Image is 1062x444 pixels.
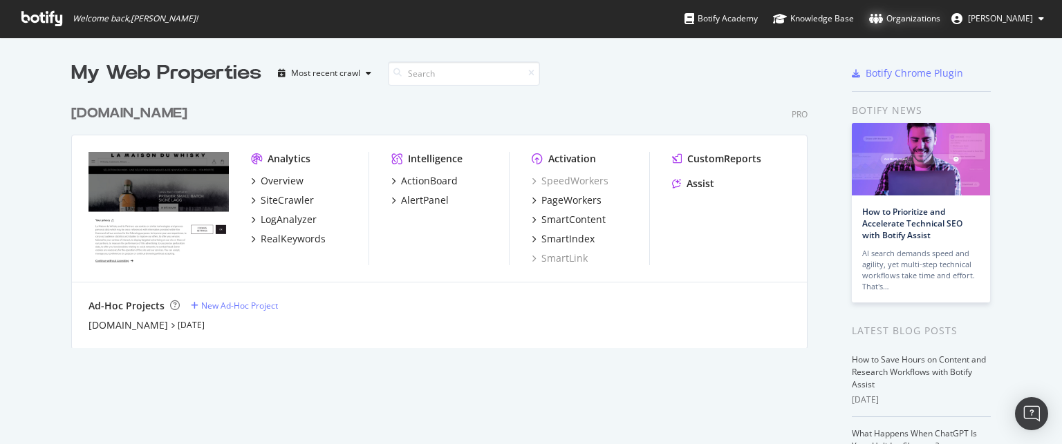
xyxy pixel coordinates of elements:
a: ActionBoard [391,174,458,188]
div: SmartIndex [541,232,595,246]
div: RealKeywords [261,232,326,246]
a: SpeedWorkers [532,174,608,188]
div: Open Intercom Messenger [1015,397,1048,430]
a: CustomReports [672,152,761,166]
a: AlertPanel [391,193,449,207]
a: SiteCrawler [251,193,314,207]
div: SmartContent [541,213,606,226]
div: PageWorkers [541,193,602,207]
div: AI search demands speed and agility, yet multi-step technical workflows take time and effort. Tha... [862,248,980,292]
div: [DOMAIN_NAME] [71,104,187,124]
div: ActionBoard [401,174,458,188]
input: Search [388,61,540,86]
a: SmartContent [532,213,606,226]
div: Botify Chrome Plugin [866,66,963,80]
a: Assist [672,177,714,191]
button: Most recent crawl [272,62,377,84]
div: Ad-Hoc Projects [88,299,165,313]
div: Assist [687,177,714,191]
a: New Ad-Hoc Project [191,300,278,311]
a: LogAnalyzer [251,213,317,226]
div: grid [71,87,819,348]
div: [DATE] [852,394,991,406]
div: Botify Academy [684,12,758,26]
div: Botify news [852,103,991,118]
div: Knowledge Base [773,12,854,26]
div: CustomReports [687,152,761,166]
a: [DOMAIN_NAME] [71,104,193,124]
a: Botify Chrome Plugin [852,66,963,80]
a: PageWorkers [532,193,602,207]
a: SmartIndex [532,232,595,246]
span: Welcome back, [PERSON_NAME] ! [73,13,198,24]
a: How to Prioritize and Accelerate Technical SEO with Botify Assist [862,206,962,241]
a: [DOMAIN_NAME] [88,318,168,332]
a: How to Save Hours on Content and Research Workflows with Botify Assist [852,354,986,390]
a: SmartLink [532,251,588,265]
div: Most recent crawl [291,69,360,77]
a: Overview [251,174,304,188]
div: SiteCrawler [261,193,314,207]
div: My Web Properties [71,59,261,87]
div: Activation [548,152,596,166]
div: LogAnalyzer [261,213,317,226]
div: New Ad-Hoc Project [201,300,278,311]
div: Intelligence [408,152,463,166]
div: Overview [261,174,304,188]
a: [DATE] [178,319,205,331]
img: How to Prioritize and Accelerate Technical SEO with Botify Assist [852,123,990,195]
div: Pro [792,108,808,120]
button: [PERSON_NAME] [940,8,1055,30]
a: RealKeywords [251,232,326,246]
div: Organizations [869,12,940,26]
div: Analytics [268,152,310,166]
span: Quentin JEZEQUEL [968,12,1033,24]
div: Latest Blog Posts [852,323,991,338]
div: AlertPanel [401,193,449,207]
img: whisky.fr [88,152,229,264]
